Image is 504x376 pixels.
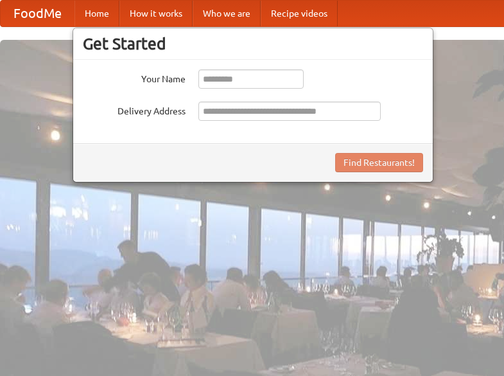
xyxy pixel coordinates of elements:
[74,1,119,26] a: Home
[83,102,186,118] label: Delivery Address
[1,1,74,26] a: FoodMe
[261,1,338,26] a: Recipe videos
[193,1,261,26] a: Who we are
[83,69,186,85] label: Your Name
[335,153,423,172] button: Find Restaurants!
[83,34,423,53] h3: Get Started
[119,1,193,26] a: How it works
